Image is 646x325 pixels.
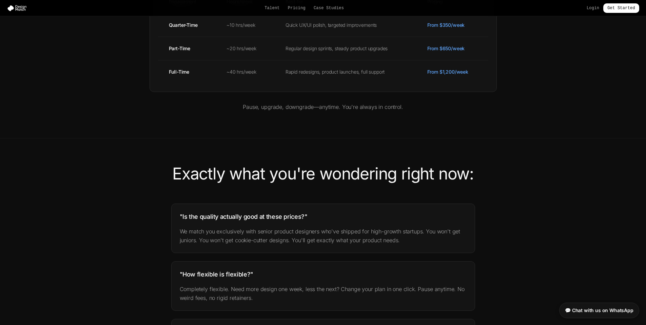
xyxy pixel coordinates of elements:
img: Design Match [7,5,30,12]
div: Completely flexible. Need more design one week, less the next? Change your plan in one click. Pau... [180,285,467,302]
td: From $650/week [416,37,488,60]
a: Login [587,5,599,11]
td: Part-Time [158,37,216,60]
a: 💬 Chat with us on WhatsApp [559,303,639,318]
td: From $1,200/week [416,60,488,83]
td: Quick UX/UI polish, targeted improvements [275,13,416,37]
h2: Exactly what you're wondering right now: [133,166,513,182]
a: Get Started [603,3,639,13]
td: Quarter-Time [158,13,216,37]
td: Rapid redesigns, product launches, full support [275,60,416,83]
p: Pause, upgrade, downgrade—anytime. You're always in control. [133,103,513,111]
a: Talent [265,5,280,11]
td: ~20 hrs/week [216,37,275,60]
h3: " How flexible is flexible? " [180,270,467,279]
td: Full-Time [158,60,216,83]
a: Pricing [288,5,306,11]
td: Regular design sprints, steady product upgrades [275,37,416,60]
h3: " Is the quality actually good at these prices? " [180,212,467,222]
div: We match you exclusively with senior product designers who've shipped for high-growth startups. Y... [180,227,467,245]
a: Case Studies [314,5,344,11]
td: From $350/week [416,13,488,37]
td: ~40 hrs/week [216,60,275,83]
td: ~10 hrs/week [216,13,275,37]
